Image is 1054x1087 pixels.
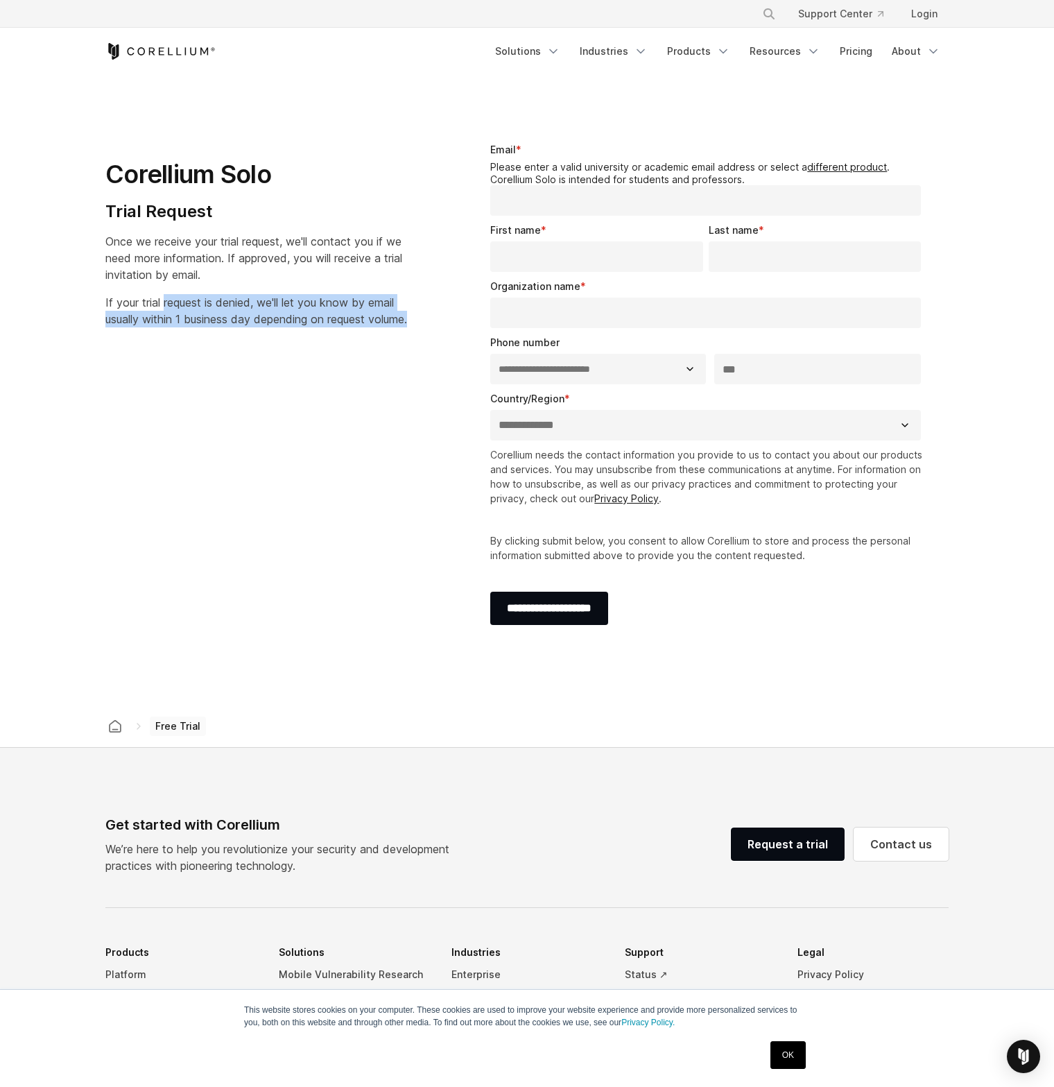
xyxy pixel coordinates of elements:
[490,280,580,292] span: Organization name
[105,201,407,222] h4: Trial Request
[451,986,603,1008] a: Government
[745,1,949,26] div: Navigation Menu
[757,1,781,26] button: Search
[105,986,257,1008] a: Corellium Viper
[594,493,659,504] a: Privacy Policy
[621,1018,675,1027] a: Privacy Policy.
[770,1041,806,1069] a: OK
[731,828,845,861] a: Request a trial
[490,393,564,404] span: Country/Region
[709,224,759,236] span: Last name
[105,159,407,190] h1: Corellium Solo
[103,717,128,736] a: Corellium home
[487,39,569,64] a: Solutions
[490,224,541,236] span: First name
[105,234,402,282] span: Once we receive your trial request, we'll contact you if we need more information. If approved, y...
[279,964,430,986] a: Mobile Vulnerability Research
[105,841,460,874] p: We’re here to help you revolutionize your security and development practices with pioneering tech...
[105,43,216,60] a: Corellium Home
[797,964,949,986] a: Privacy Policy
[787,1,895,26] a: Support Center
[490,336,560,348] span: Phone number
[625,964,776,986] a: Status ↗
[797,986,949,1008] a: Terms of Use
[105,296,407,326] span: If your trial request is denied, we'll let you know by email usually within 1 business day depend...
[1007,1040,1040,1073] div: Open Intercom Messenger
[659,39,738,64] a: Products
[490,144,516,155] span: Email
[625,986,776,1008] a: Support Center ↗
[150,717,206,736] span: Free Trial
[490,447,926,506] p: Corellium needs the contact information you provide to us to contact you about our products and s...
[487,39,949,64] div: Navigation Menu
[105,964,257,986] a: Platform
[741,39,829,64] a: Resources
[571,39,656,64] a: Industries
[854,828,949,861] a: Contact us
[883,39,949,64] a: About
[831,39,881,64] a: Pricing
[105,814,460,835] div: Get started with Corellium
[244,1004,810,1029] p: This website stores cookies on your computer. These cookies are used to improve your website expe...
[490,533,926,563] p: By clicking submit below, you consent to allow Corellium to store and process the personal inform...
[451,964,603,986] a: Enterprise
[279,986,430,1008] a: Mobile App Pentesting
[900,1,949,26] a: Login
[807,161,887,173] a: different product
[490,161,926,185] legend: Please enter a valid university or academic email address or select a . Corellium Solo is intende...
